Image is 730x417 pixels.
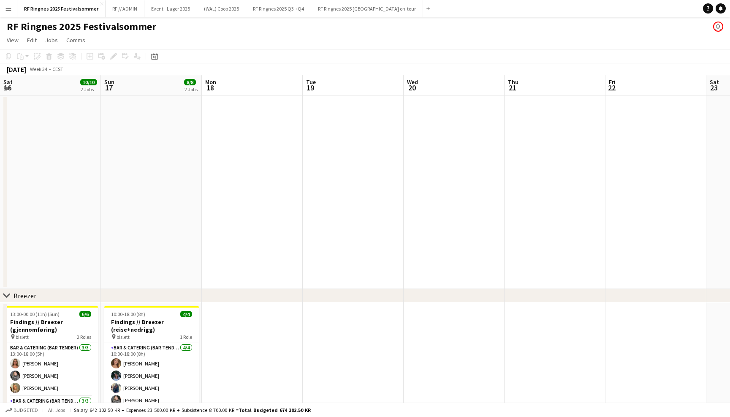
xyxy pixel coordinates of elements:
a: Comms [63,35,89,46]
div: 2 Jobs [185,86,198,93]
div: CEST [52,66,63,72]
a: Edit [24,35,40,46]
button: RF Ringnes 2025 Q3 +Q4 [246,0,311,17]
app-card-role: Bar & Catering (Bar Tender)4/410:00-18:00 (8h)[PERSON_NAME][PERSON_NAME][PERSON_NAME][PERSON_NAME] [104,343,199,409]
span: bislett [117,334,130,340]
h1: RF Ringnes 2025 Festivalsommer [7,20,156,33]
h3: Findings // Breezer (reise+nedrigg) [104,318,199,333]
span: Sat [3,78,13,86]
span: 21 [507,83,518,93]
span: 8/8 [184,79,196,85]
button: Budgeted [4,406,39,415]
span: 10:00-18:00 (8h) [111,311,145,317]
span: Thu [508,78,518,86]
button: RF // ADMIN [106,0,144,17]
span: 10/10 [80,79,97,85]
span: 19 [305,83,316,93]
span: 17 [103,83,114,93]
div: Salary 642 102.50 KR + Expenses 23 500.00 KR + Subsistence 8 700.00 KR = [74,407,311,413]
span: 2 Roles [77,334,91,340]
span: View [7,36,19,44]
button: Event - Lager 2025 [144,0,197,17]
span: Total Budgeted 674 302.50 KR [239,407,311,413]
div: 2 Jobs [81,86,97,93]
span: Budgeted [14,407,38,413]
a: Jobs [42,35,61,46]
span: 16 [2,83,13,93]
button: RF Ringnes 2025 Festivalsommer [17,0,106,17]
span: 6/6 [79,311,91,317]
span: Edit [27,36,37,44]
span: Tue [306,78,316,86]
span: Jobs [45,36,58,44]
div: Breezer [14,292,36,300]
span: 23 [708,83,719,93]
span: Fri [609,78,616,86]
span: Wed [407,78,418,86]
span: bislett [16,334,29,340]
span: All jobs [46,407,67,413]
span: Sun [104,78,114,86]
span: 18 [204,83,216,93]
span: Comms [66,36,85,44]
button: RF Ringnes 2025 [GEOGRAPHIC_DATA] on-tour [311,0,423,17]
span: Week 34 [28,66,49,72]
h3: Findings // Breezer (gjennomføring) [3,318,98,333]
span: 20 [406,83,418,93]
span: 4/4 [180,311,192,317]
div: [DATE] [7,65,26,74]
span: Sat [710,78,719,86]
app-user-avatar: Mille Berger [713,22,723,32]
span: 1 Role [180,334,192,340]
span: 13:00-00:00 (11h) (Sun) [10,311,60,317]
button: (WAL) Coop 2025 [197,0,246,17]
app-card-role: Bar & Catering (Bar Tender)3/313:00-18:00 (5h)[PERSON_NAME][PERSON_NAME][PERSON_NAME] [3,343,98,396]
span: 22 [608,83,616,93]
a: View [3,35,22,46]
span: Mon [205,78,216,86]
app-job-card: 10:00-18:00 (8h)4/4Findings // Breezer (reise+nedrigg) bislett1 RoleBar & Catering (Bar Tender)4/... [104,306,199,409]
